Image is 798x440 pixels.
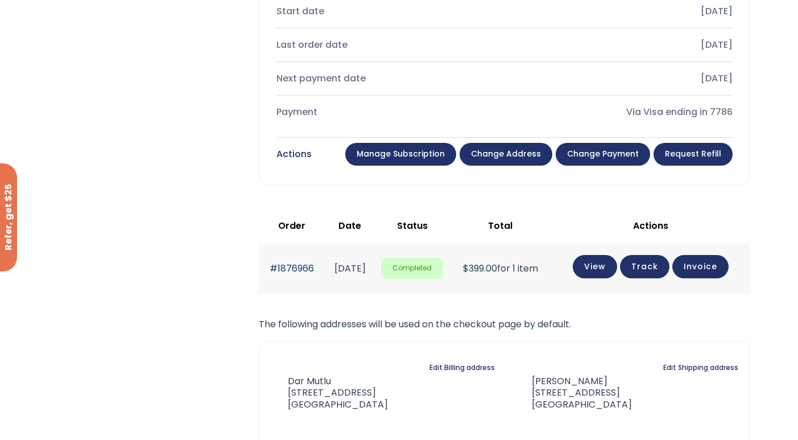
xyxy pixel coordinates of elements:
a: #1876966 [270,262,314,275]
div: Next payment date [276,71,495,87]
div: Payment [276,104,495,120]
div: [DATE] [514,37,733,53]
address: Dar Mutlu [STREET_ADDRESS] [GEOGRAPHIC_DATA] [271,376,388,411]
a: Change address [460,143,552,166]
a: Change payment [556,143,650,166]
address: [PERSON_NAME] [STREET_ADDRESS] [GEOGRAPHIC_DATA] [514,376,632,411]
span: Total [488,219,512,232]
p: The following addresses will be used on the checkout page by default. [259,316,750,332]
div: Last order date [276,37,495,53]
span: Date [338,219,361,232]
div: Actions [276,146,312,162]
a: Edit Shipping address [663,360,738,376]
div: Start date [276,3,495,19]
a: Track [620,255,669,278]
a: Manage Subscription [345,143,456,166]
div: [DATE] [514,3,733,19]
a: View [573,255,617,278]
a: Invoice [672,255,729,278]
span: Order [278,219,305,232]
span: Actions [633,219,668,232]
time: [DATE] [334,262,366,275]
span: Status [397,219,428,232]
span: $ [463,262,469,275]
div: [DATE] [514,71,733,87]
a: Request Refill [654,143,733,166]
a: Edit Billing address [429,360,495,376]
span: 399.00 [463,262,497,275]
div: Via Visa ending in 7786 [514,104,733,120]
td: for 1 item [449,244,551,293]
span: Completed [381,258,443,279]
